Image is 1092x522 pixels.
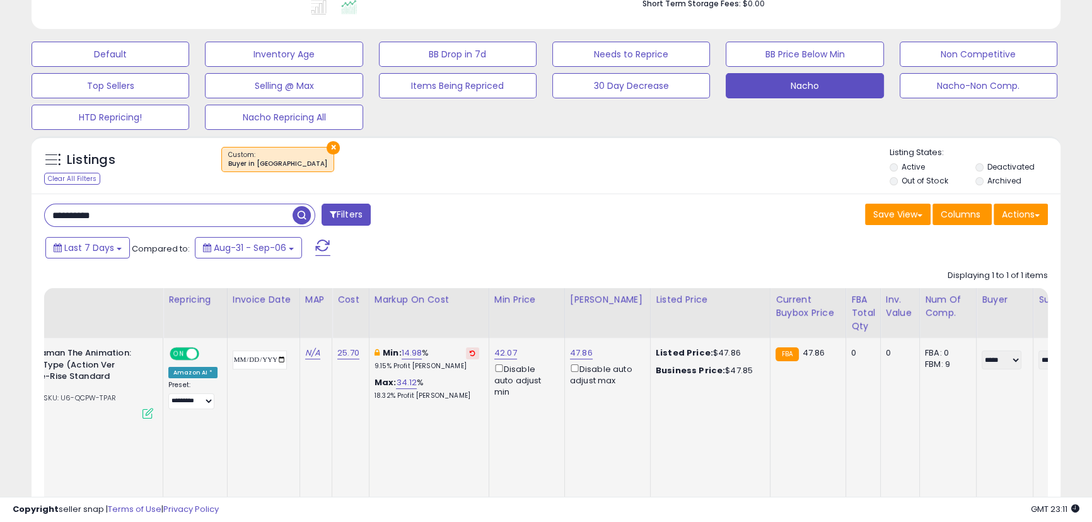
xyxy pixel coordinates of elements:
div: Current Buybox Price [775,293,840,320]
button: BB Price Below Min [726,42,883,67]
label: Archived [987,175,1021,186]
th: CSV column name: cust_attr_2_Supplier [1033,288,1089,338]
button: Non Competitive [900,42,1057,67]
span: Aug-31 - Sep-06 [214,241,286,254]
span: OFF [197,349,218,359]
span: Custom: [228,150,327,169]
b: Listed Price: [656,347,713,359]
div: Min Price [494,293,559,306]
th: CSV column name: cust_attr_1_Buyer [976,288,1033,338]
button: Top Sellers [32,73,189,98]
a: Terms of Use [108,503,161,515]
div: Buyer [982,293,1028,306]
div: [PERSON_NAME] [570,293,645,306]
b: Min: [383,347,402,359]
a: Privacy Policy [163,503,219,515]
div: Inv. value [886,293,914,320]
label: Out of Stock [902,175,948,186]
div: Invoice Date [233,293,294,306]
span: Compared to: [132,243,190,255]
button: Nacho Repricing All [205,105,363,130]
div: Listed Price [656,293,765,306]
button: Save View [865,204,931,225]
div: seller snap | | [13,504,219,516]
div: $47.86 [656,347,760,359]
button: Last 7 Days [45,237,130,258]
b: Business Price: [656,364,725,376]
div: FBA: 0 [925,347,967,359]
div: $47.85 [656,365,760,376]
button: BB Drop in 7d [379,42,537,67]
p: Listing States: [890,147,1060,159]
button: Default [32,42,189,67]
small: FBA [775,347,799,361]
button: × [327,141,340,154]
div: Disable auto adjust min [494,362,555,398]
th: CSV column name: cust_attr_3_Invoice Date [227,288,299,338]
div: % [375,347,479,371]
a: 47.86 [570,347,593,359]
div: FBM: 9 [925,359,967,370]
button: 30 Day Decrease [552,73,710,98]
b: Max: [375,376,397,388]
a: 25.70 [337,347,359,359]
label: Active [902,161,925,172]
div: 0 [851,347,871,359]
a: 14.98 [402,347,422,359]
div: Clear All Filters [44,173,100,185]
button: Items Being Repriced [379,73,537,98]
div: Buyer in [GEOGRAPHIC_DATA] [228,159,327,168]
div: % [375,377,479,400]
div: Supplier [1038,293,1084,306]
button: Aug-31 - Sep-06 [195,237,302,258]
button: Filters [322,204,371,226]
button: HTD Repricing! [32,105,189,130]
span: ON [171,349,187,359]
p: 9.15% Profit [PERSON_NAME] [375,362,479,371]
span: 2025-09-15 23:11 GMT [1031,503,1079,515]
button: Actions [994,204,1048,225]
div: MAP [305,293,327,306]
div: Num of Comp. [925,293,971,320]
th: The percentage added to the cost of goods (COGS) that forms the calculator for Min & Max prices. [369,288,489,338]
button: Columns [932,204,992,225]
a: N/A [305,347,320,359]
h5: Listings [67,151,115,169]
div: FBA Total Qty [851,293,875,333]
span: 47.86 [802,347,825,359]
div: Displaying 1 to 1 of 1 items [948,270,1048,282]
span: Last 7 Days [64,241,114,254]
div: Preset: [168,381,218,409]
div: Disable auto adjust max [570,362,641,386]
div: Markup on Cost [375,293,484,306]
a: 42.07 [494,347,517,359]
button: Inventory Age [205,42,363,67]
button: Nacho [726,73,883,98]
span: | SKU: U6-QCPW-TPAR [33,393,116,403]
div: 0 [886,347,910,359]
a: 34.12 [396,376,417,389]
strong: Copyright [13,503,59,515]
label: Deactivated [987,161,1035,172]
button: Selling @ Max [205,73,363,98]
button: Needs to Reprice [552,42,710,67]
p: 18.32% Profit [PERSON_NAME] [375,391,479,400]
div: Amazon AI * [168,367,218,378]
div: Repricing [168,293,222,306]
button: Nacho-Non Comp. [900,73,1057,98]
span: Columns [941,208,980,221]
div: Cost [337,293,364,306]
